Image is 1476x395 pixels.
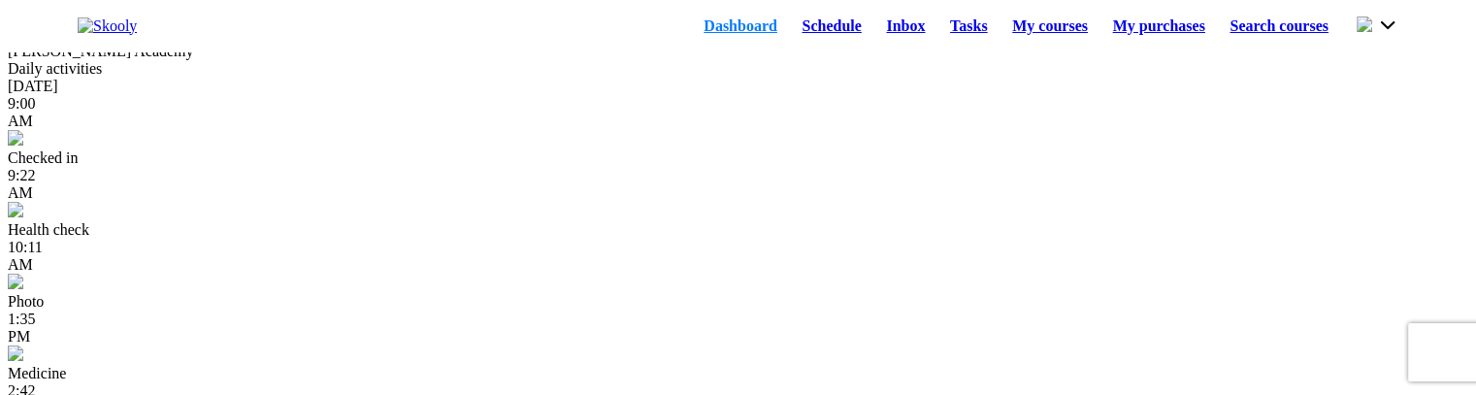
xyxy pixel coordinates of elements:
div: Checked in [8,149,1468,167]
img: medicine.jpg [8,346,23,361]
div: 9:22 [8,167,1468,202]
div: AM [8,256,1468,274]
div: 1:35 [8,311,1468,346]
a: Schedule [790,13,874,40]
img: temperature.jpg [8,202,23,217]
div: [DATE] [8,78,1468,95]
div: 9:00 [8,95,1468,130]
div: Medicine [8,365,1468,382]
img: Skooly [78,17,137,35]
a: Dashboard [691,13,789,40]
a: Search courses [1218,13,1341,40]
span: Daily activities [8,60,102,77]
div: Photo [8,293,1468,311]
div: AM [8,113,1468,130]
a: Tasks [937,13,1000,40]
a: My courses [1000,13,1099,40]
button: chevron down outline [1357,15,1398,36]
a: Inbox [874,13,938,40]
div: Health check [8,221,1468,239]
div: AM [8,184,1468,202]
a: My purchases [1100,13,1218,40]
div: 10:11 [8,239,1468,274]
img: photo.jpg [8,274,23,289]
img: checkin.jpg [8,130,23,146]
div: PM [8,328,1468,346]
